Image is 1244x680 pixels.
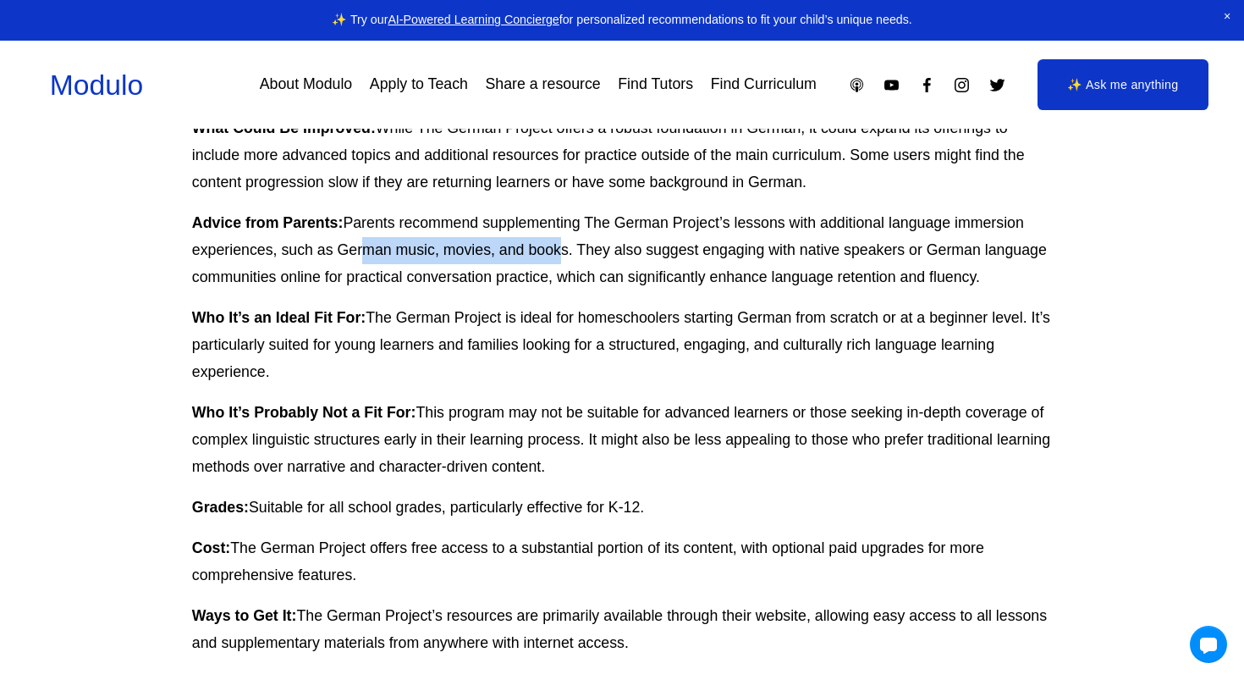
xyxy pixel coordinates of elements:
p: The German Project offers free access to a substantial portion of its content, with optional paid... [192,535,1050,589]
p: While The German Project offers a robust foundation in German, it could expand its offerings to i... [192,115,1050,196]
p: This program may not be suitable for advanced learners or those seeking in-depth coverage of comp... [192,400,1050,481]
a: Instagram [953,76,971,94]
a: About Modulo [260,70,353,101]
a: Share a resource [486,70,601,101]
strong: Who It’s Probably Not a Fit For: [192,404,416,421]
p: The German Project’s resources are primarily available through their website, allowing easy acces... [192,603,1050,657]
a: AI-Powered Learning Concierge [388,13,559,26]
a: YouTube [883,76,900,94]
a: ✨ Ask me anything [1038,59,1208,110]
p: Parents recommend supplementing The German Project’s lessons with additional language immersion e... [192,210,1050,291]
a: Apply to Teach [370,70,468,101]
strong: Ways to Get It: [192,607,297,624]
strong: Grades: [192,499,249,516]
strong: Who It’s an Ideal Fit For: [192,309,366,326]
p: The German Project is ideal for homeschoolers starting German from scratch or at a beginner level... [192,305,1050,386]
strong: Advice from Parents: [192,214,344,231]
a: Modulo [50,69,143,101]
a: Twitter [988,76,1006,94]
a: Facebook [918,76,936,94]
p: Suitable for all school grades, particularly effective for K-12. [192,495,1050,522]
strong: Cost: [192,539,230,556]
a: Apple Podcasts [848,76,866,94]
a: Find Tutors [618,70,693,101]
a: Find Curriculum [711,70,817,101]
